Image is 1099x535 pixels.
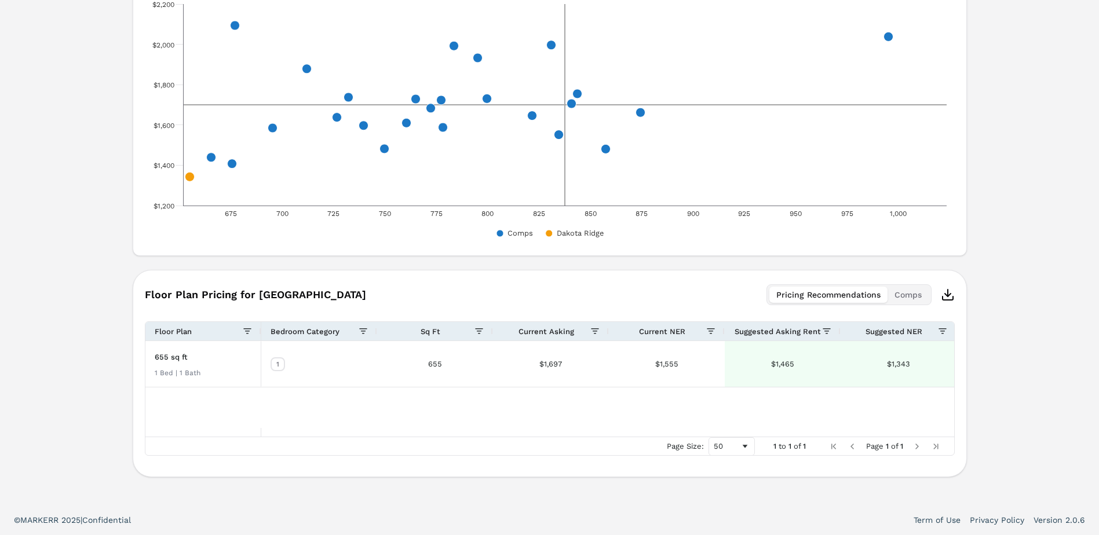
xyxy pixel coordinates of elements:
[481,210,494,218] text: 800
[601,144,610,153] path: x, 852, 1,471.25. Comps.
[185,172,194,181] path: x, 655, 1,342.75. Dakota Ridge.
[609,341,725,387] div: $1,555
[914,514,961,526] a: Term of Use
[436,96,446,105] path: x, 768, 1,729. Comps.
[482,94,491,103] path: x, 806, 1,724. Comps.
[891,442,898,450] span: of
[495,229,533,237] button: Show Comps
[152,41,174,49] text: $2,000
[268,123,277,133] path: x, 701, 1,580. Comps.
[155,353,188,361] span: 655 sq ft
[636,210,648,218] text: 875
[888,287,929,303] button: Comps
[866,327,922,336] span: Suggested NER
[532,210,545,218] text: 825
[359,121,368,130] path: x, 730, 1,588.28. Comps.
[545,229,604,237] button: Show Dakota Ridge
[206,153,216,162] path: x, 662, 1,448.33. Comps.
[302,64,311,74] path: x, 705, 1,874. Comps.
[883,32,893,41] path: x, 990, 2,040.5. Comps.
[82,515,131,525] span: Confidential
[152,1,174,9] text: $2,200
[848,442,857,451] div: Previous Page
[829,442,838,451] div: First Page
[794,442,801,450] span: of
[401,118,411,127] path: x, 770, 1,605.08. Comps.
[493,341,609,387] div: $1,697
[185,172,194,181] g: Dakota Ridge, scatter plot 2 of 2 with 1 point.
[154,81,174,89] text: $1,800
[572,89,582,98] path: x, 838, 1,749. Comps.
[886,442,889,450] span: 1
[788,442,791,450] span: 1
[271,357,285,371] div: 1
[411,94,420,104] path: x, 771, 1,731.89. Comps.
[779,442,786,450] span: to
[769,287,888,303] button: Pricing Recommendations
[377,341,493,387] div: 655
[276,210,288,218] text: 700
[890,210,907,218] text: 1,000
[667,442,704,450] div: Page Size:
[639,327,685,336] span: Current NER
[709,437,755,456] div: Page Size
[912,442,922,451] div: Next Page
[584,210,596,218] text: 850
[546,41,556,50] path: x, 839, 1,999. Comps.
[554,130,563,140] path: x, 842, 1,542.04. Comps.
[155,327,192,336] span: Floor Plan
[61,515,82,525] span: 2025 |
[687,210,699,218] text: 900
[725,341,841,387] div: $1,465
[866,442,883,450] span: Page
[519,327,574,336] span: Current Asking
[154,122,174,130] text: $1,600
[332,113,341,122] path: x, 727, 1,633.75. Comps.
[735,327,821,336] span: Suggested Asking Rent
[841,210,853,218] text: 975
[14,515,20,525] span: ©
[20,515,61,525] span: MARKERR
[438,123,447,132] path: x, 779, 1,595.5. Comps.
[154,202,174,210] text: $1,200
[426,104,435,113] path: x, 765, 1,675.67. Comps.
[789,210,801,218] text: 950
[931,442,940,451] div: Last Page
[155,368,200,378] div: 1 Bed | 1 Bath
[714,442,740,450] div: 50
[225,210,237,218] text: 675
[271,327,339,336] span: Bedroom Category
[527,111,536,120] path: x, 822, 1,645.5. Comps.
[145,290,366,300] span: Floor Plan Pricing for [GEOGRAPHIC_DATA]
[636,108,645,117] path: x, 865, 1,665.58. Comps.
[803,442,806,450] span: 1
[841,341,956,387] div: $1,343
[738,210,750,218] text: 925
[430,210,442,218] text: 775
[567,99,576,108] path: x, 835, 1,705.17. Comps.
[773,442,776,450] span: 1
[449,41,458,50] path: x, 782, 1,999. Comps.
[970,514,1024,526] a: Privacy Policy
[473,53,482,63] path: x, 794, 1,937.5. Comps.
[1034,514,1085,526] a: Version 2.0.6
[900,442,903,450] span: 1
[344,93,353,102] path: x, 728, 1,742.58. Comps.
[421,327,440,336] span: Sq Ft
[379,144,389,153] path: x, 742, 1,487.29. Comps.
[327,210,339,218] text: 725
[379,210,391,218] text: 750
[227,159,236,168] path: x, 684, 1,400.36. Comps.
[154,162,174,170] text: $1,400
[230,21,239,30] path: x, 687, 2,095.5. Comps.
